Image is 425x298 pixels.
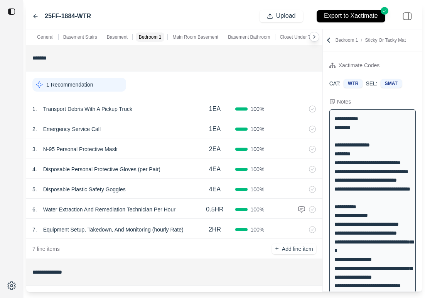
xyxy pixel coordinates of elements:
[337,98,351,106] div: Notes
[209,124,221,134] p: 1EA
[251,145,265,153] span: 100 %
[40,204,179,215] p: Water Extraction And Remediation Technician Per Hour
[209,145,221,154] p: 2EA
[40,124,104,135] p: Emergency Service Call
[139,34,162,40] p: Bedroom 1
[40,104,135,114] p: Transport Debris With A Pickup Truck
[40,224,187,235] p: Equipment Setup, Takedown, And Monitoring (hourly Rate)
[32,226,37,233] p: 7 .
[317,10,385,22] button: Export to Xactimate
[172,34,218,40] p: Main Room Basement
[282,245,313,253] p: Add line item
[251,105,265,113] span: 100 %
[45,12,91,21] label: 25FF-1884-WTR
[32,245,60,253] p: 7 line items
[251,125,265,133] span: 100 %
[358,37,365,43] span: /
[260,10,303,22] button: Upload
[209,104,221,114] p: 1EA
[32,206,37,213] p: 6 .
[329,80,341,87] p: CAT:
[228,34,270,40] p: Basement Bathroom
[366,80,377,87] p: SEL:
[206,205,223,214] p: 0.5HR
[209,165,221,174] p: 4EA
[336,37,406,43] p: Bedroom 1
[365,37,406,43] span: Sticky Or Tacky Mat
[32,145,37,153] p: 3 .
[381,79,402,88] div: SMAT
[32,165,37,173] p: 4 .
[339,61,380,70] div: Xactimate Codes
[280,34,357,40] p: Closet Under The Stairs In Basement
[32,186,37,193] p: 5 .
[209,225,221,234] p: 2HR
[40,144,121,155] p: N-95 Personal Protective Mask
[251,226,265,233] span: 100 %
[46,81,93,89] p: 1 Recommendation
[344,79,363,88] div: WTR
[251,206,265,213] span: 100 %
[324,12,378,20] p: Export to Xactimate
[276,12,296,20] p: Upload
[399,8,416,25] img: right-panel.svg
[251,165,265,173] span: 100 %
[63,34,97,40] p: Basement Stairs
[251,186,265,193] span: 100 %
[32,105,37,113] p: 1 .
[309,6,393,26] button: Export to Xactimate
[298,206,305,213] img: comment
[40,164,164,175] p: Disposable Personal Protective Gloves (per Pair)
[37,34,54,40] p: General
[107,34,128,40] p: Basement
[40,184,129,195] p: Disposable Plastic Safety Goggles
[275,244,278,253] p: +
[32,125,37,133] p: 2 .
[272,244,316,254] button: +Add line item
[8,8,15,15] img: toggle sidebar
[209,185,221,194] p: 4EA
